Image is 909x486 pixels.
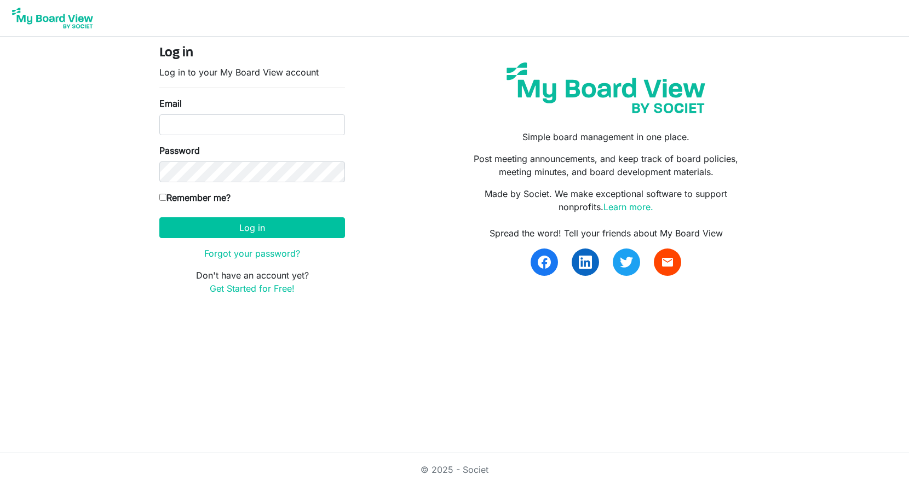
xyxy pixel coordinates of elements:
div: Spread the word! Tell your friends about My Board View [463,227,750,240]
label: Password [159,144,200,157]
input: Remember me? [159,194,166,201]
p: Don't have an account yet? [159,269,345,295]
p: Made by Societ. We make exceptional software to support nonprofits. [463,187,750,213]
label: Email [159,97,182,110]
button: Log in [159,217,345,238]
img: My Board View Logo [9,4,96,32]
img: facebook.svg [538,256,551,269]
img: linkedin.svg [579,256,592,269]
a: Forgot your password? [204,248,300,259]
p: Log in to your My Board View account [159,66,345,79]
a: email [654,248,681,276]
h4: Log in [159,45,345,61]
img: my-board-view-societ.svg [498,54,714,121]
a: Learn more. [603,201,653,212]
a: Get Started for Free! [210,283,295,294]
a: © 2025 - Societ [421,464,488,475]
img: twitter.svg [620,256,633,269]
p: Post meeting announcements, and keep track of board policies, meeting minutes, and board developm... [463,152,750,178]
p: Simple board management in one place. [463,130,750,143]
label: Remember me? [159,191,231,204]
span: email [661,256,674,269]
